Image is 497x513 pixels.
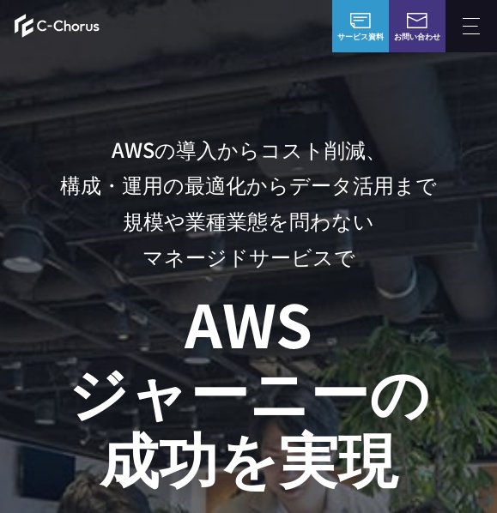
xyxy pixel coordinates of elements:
img: お問い合わせ [407,13,427,28]
span: サービス資料 [337,31,384,43]
h1: AWS ジャーニーの 成功を実現 [39,290,458,490]
p: AWSの導入からコスト削減、 構成・運用の最適化からデータ活用まで 規模や業種業態を問わない マネージドサービスで [39,132,458,275]
span: お問い合わせ [394,31,440,43]
img: AWS総合支援サービス C-Chorus サービス資料 [350,13,371,28]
